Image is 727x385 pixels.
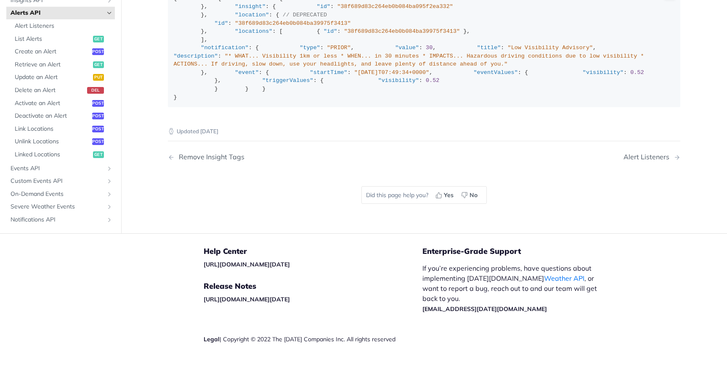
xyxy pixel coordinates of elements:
[11,97,115,110] a: Activate an Alertpost
[310,69,348,76] span: "startTime"
[175,153,244,161] div: Remove Insight Tags
[174,53,647,68] span: "* WHAT... Visibility 1km or less * WHEN... in 30 minutes * IMPACTS... Hazardous driving conditio...
[93,74,104,81] span: put
[106,10,113,17] button: Hide subpages for Alerts API
[283,12,327,18] span: // DEPRECATED
[235,3,265,10] span: "insight"
[168,153,387,161] a: Previous Page: Remove Insight Tags
[235,20,350,26] span: "38f689d83c264eb0b084ba39975f3413"
[422,263,606,314] p: If you’re experiencing problems, have questions about implementing [DATE][DOMAIN_NAME] , or want ...
[630,69,644,76] span: 0.52
[344,28,460,34] span: "38f689d83c264eb0b084ba39975f3413"
[624,153,674,161] div: Alert Listeners
[15,112,90,121] span: Deactivate an Alert
[106,178,113,185] button: Show subpages for Custom Events API
[93,151,104,158] span: get
[337,3,453,10] span: "38f689d83c264eb0b084ba095f2ea332"
[11,9,104,18] span: Alerts API
[6,162,115,175] a: Events APIShow subpages for Events API
[204,335,422,343] div: | Copyright © 2022 The [DATE] Companies Inc. All rights reserved
[361,186,487,204] div: Did this page help you?
[235,12,269,18] span: "location"
[624,153,680,161] a: Next Page: Alert Listeners
[6,188,115,200] a: On-Demand EventsShow subpages for On-Demand Events
[92,139,104,145] span: post
[11,203,104,211] span: Severe Weather Events
[106,216,113,223] button: Show subpages for Notifications API
[15,99,90,108] span: Activate an Alert
[426,77,439,84] span: 0.52
[87,87,104,94] span: del
[106,204,113,211] button: Show subpages for Severe Weather Events
[11,71,115,84] a: Update an Alertput
[11,164,104,173] span: Events API
[15,22,113,30] span: Alert Listeners
[15,125,90,133] span: Link Locations
[422,246,619,256] h5: Enterprise-Grade Support
[204,295,290,303] a: [URL][DOMAIN_NAME][DATE]
[215,20,228,26] span: "id"
[235,28,272,34] span: "locations"
[544,274,584,282] a: Weather API
[262,77,313,84] span: "triggerValues"
[11,58,115,71] a: Retrieve an Alertget
[477,45,501,51] span: "title"
[92,126,104,132] span: post
[15,86,85,95] span: Delete an Alert
[204,261,290,268] a: [URL][DOMAIN_NAME][DATE]
[174,53,218,59] span: "description"
[204,246,422,256] h5: Help Center
[6,214,115,226] a: Notifications APIShow subpages for Notifications API
[470,191,478,200] span: No
[583,69,624,76] span: "visibility"
[11,110,115,123] a: Deactivate an Alertpost
[92,100,104,107] span: post
[106,165,113,172] button: Show subpages for Events API
[474,69,518,76] span: "eventValues"
[92,113,104,120] span: post
[6,175,115,187] a: Custom Events APIShow subpages for Custom Events API
[15,74,91,82] span: Update an Alert
[354,69,429,76] span: "[DATE]T07:49:34+0000"
[395,45,419,51] span: "value"
[378,77,419,84] span: "visibility"
[204,335,220,343] a: Legal
[204,281,422,291] h5: Release Notes
[15,48,90,56] span: Create an Alert
[15,35,91,43] span: List Alerts
[11,20,115,32] a: Alert Listeners
[444,191,454,200] span: Yes
[300,45,320,51] span: "type"
[327,45,351,51] span: "PRIOR"
[11,123,115,135] a: Link Locationspost
[458,189,482,201] button: No
[11,33,115,45] a: List Alertsget
[92,49,104,55] span: post
[201,45,248,51] span: "notification"
[15,150,91,159] span: Linked Locations
[6,201,115,214] a: Severe Weather EventsShow subpages for Severe Weather Events
[317,3,330,10] span: "id"
[11,148,115,161] a: Linked Locationsget
[15,138,90,146] span: Unlink Locations
[11,136,115,148] a: Unlink Locationspost
[168,127,680,136] p: Updated [DATE]
[432,189,458,201] button: Yes
[11,177,104,185] span: Custom Events API
[508,45,593,51] span: "Low Visibility Advisory"
[106,191,113,198] button: Show subpages for On-Demand Events
[422,305,547,313] a: [EMAIL_ADDRESS][DATE][DOMAIN_NAME]
[11,84,115,97] a: Delete an Alertdel
[11,216,104,224] span: Notifications API
[11,46,115,58] a: Create an Alertpost
[11,190,104,198] span: On-Demand Events
[426,45,432,51] span: 30
[168,145,680,169] nav: Pagination Controls
[93,36,104,42] span: get
[93,61,104,68] span: get
[6,7,115,20] a: Alerts APIHide subpages for Alerts API
[235,69,259,76] span: "event"
[324,28,337,34] span: "id"
[15,61,91,69] span: Retrieve an Alert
